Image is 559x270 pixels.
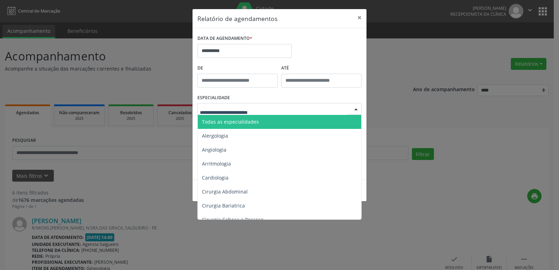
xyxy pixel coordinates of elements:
[197,93,230,103] label: ESPECIALIDADE
[353,9,366,26] button: Close
[202,202,245,209] span: Cirurgia Bariatrica
[197,63,278,74] label: De
[202,188,248,195] span: Cirurgia Abdominal
[202,160,231,167] span: Arritmologia
[202,132,228,139] span: Alergologia
[202,118,259,125] span: Todas as especialidades
[202,216,263,223] span: Cirurgia Cabeça e Pescoço
[202,146,226,153] span: Angiologia
[202,174,228,181] span: Cardiologia
[197,33,252,44] label: DATA DE AGENDAMENTO
[281,63,362,74] label: ATÉ
[197,14,277,23] h5: Relatório de agendamentos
